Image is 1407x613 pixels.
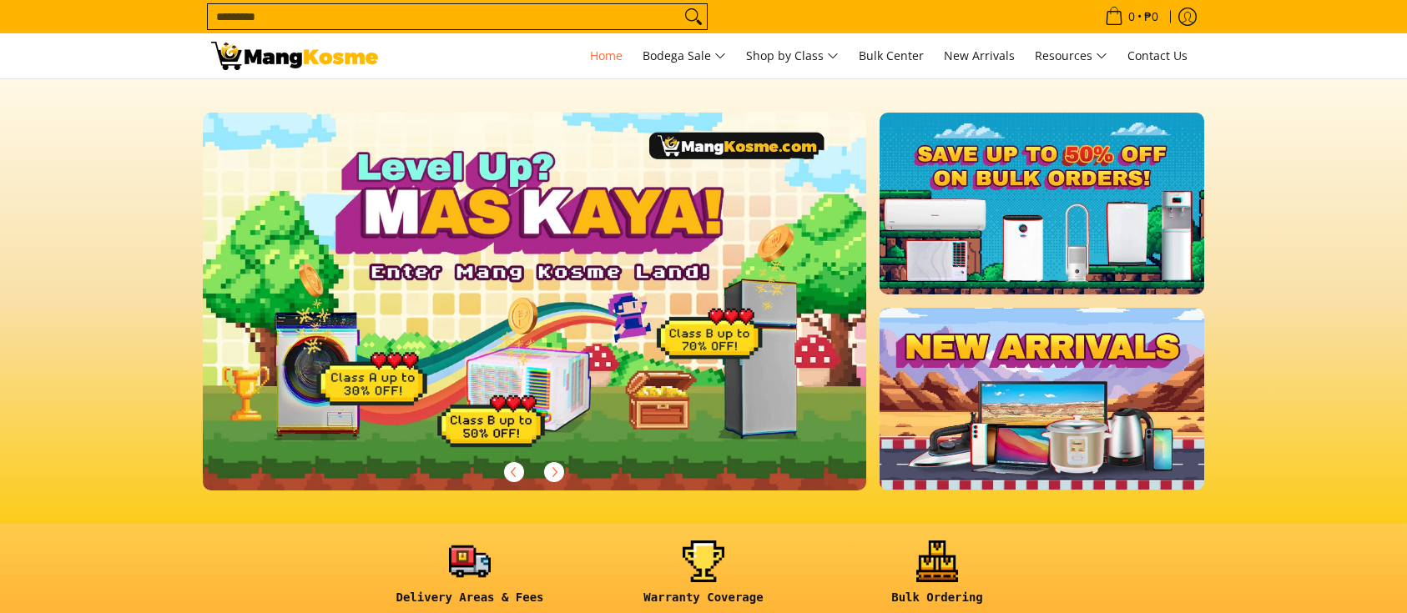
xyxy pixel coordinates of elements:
[850,33,932,78] a: Bulk Center
[395,33,1196,78] nav: Main Menu
[590,48,623,63] span: Home
[634,33,734,78] a: Bodega Sale
[203,113,866,490] img: Gaming desktop banner
[746,46,839,67] span: Shop by Class
[1127,48,1188,63] span: Contact Us
[859,48,924,63] span: Bulk Center
[1035,46,1107,67] span: Resources
[211,42,378,70] img: Mang Kosme: Your Home Appliances Warehouse Sale Partner!
[582,33,631,78] a: Home
[935,33,1023,78] a: New Arrivals
[1100,8,1163,26] span: •
[1126,11,1137,23] span: 0
[738,33,847,78] a: Shop by Class
[680,4,707,29] button: Search
[643,46,726,67] span: Bodega Sale
[496,454,532,490] button: Previous
[1142,11,1161,23] span: ₱0
[944,48,1015,63] span: New Arrivals
[1026,33,1116,78] a: Resources
[1119,33,1196,78] a: Contact Us
[536,454,572,490] button: Next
